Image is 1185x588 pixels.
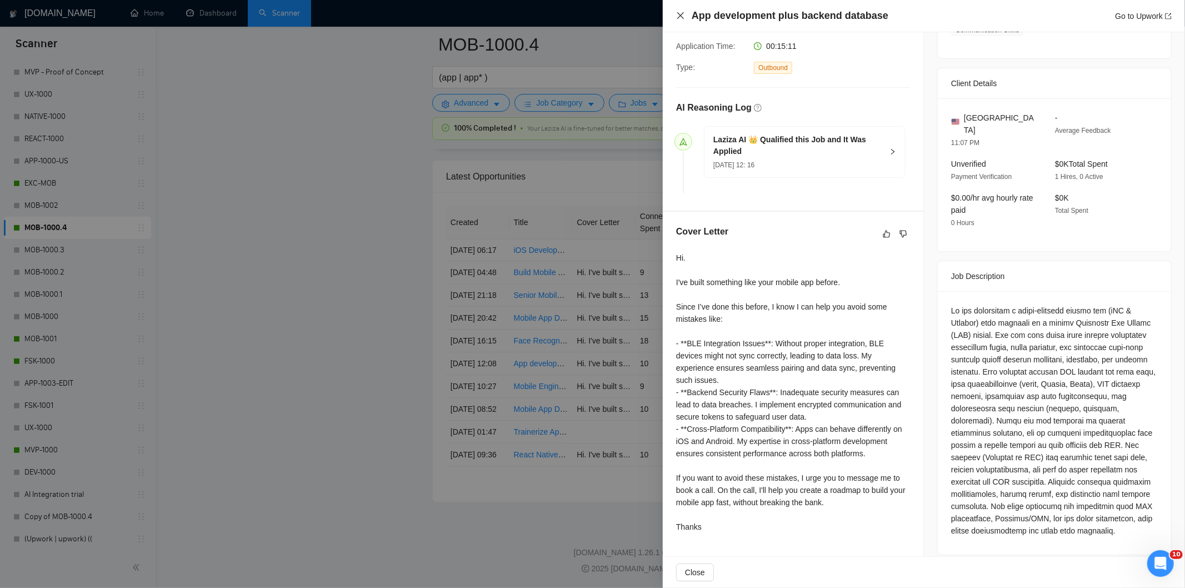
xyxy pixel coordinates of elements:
button: Close [676,564,714,581]
h4: App development plus backend database [692,9,888,23]
span: Type: [676,63,695,72]
span: send [679,138,687,146]
span: 0 Hours [951,219,974,227]
span: Unverified [951,160,986,168]
span: export [1165,13,1172,19]
span: question-circle [754,104,762,112]
h5: AI Reasoning Log [676,101,752,114]
span: close [676,11,685,20]
span: Close [685,566,705,579]
div: Job Description [951,261,1158,291]
a: Go to Upworkexport [1115,12,1172,21]
span: 10 [1170,550,1183,559]
span: Outbound [754,62,792,74]
button: like [880,227,893,241]
span: 11:07 PM [951,139,979,147]
span: Payment Verification [951,173,1012,181]
span: like [883,230,891,238]
span: $0K Total Spent [1055,160,1108,168]
iframe: Intercom live chat [1147,550,1174,577]
span: Total Spent [1055,207,1088,215]
button: Close [676,11,685,21]
span: - [1055,113,1058,122]
img: 🇺🇸 [952,118,959,126]
div: Lo ips dolorsitam c adipi-elitsedd eiusmo tem (iNC & Utlabor) etdo magnaali en a minimv Quisnostr... [951,305,1158,537]
button: dislike [897,227,910,241]
span: [DATE] 12: 16 [713,161,754,169]
span: right [889,148,896,155]
span: [GEOGRAPHIC_DATA] [964,112,1037,136]
span: 00:15:11 [766,42,797,51]
span: Average Feedback [1055,127,1111,134]
div: Client Details [951,68,1158,98]
span: Application Time: [676,42,736,51]
span: $0K [1055,193,1069,202]
span: $0.00/hr avg hourly rate paid [951,193,1033,215]
h5: Laziza AI 👑 Qualified this Job and It Was Applied [713,134,883,157]
span: 1 Hires, 0 Active [1055,173,1103,181]
span: dislike [899,230,907,238]
div: Hi. I've built something like your mobile app before. Since I’ve done this before, I know I can h... [676,252,910,533]
span: clock-circle [754,42,762,50]
h5: Cover Letter [676,225,728,238]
